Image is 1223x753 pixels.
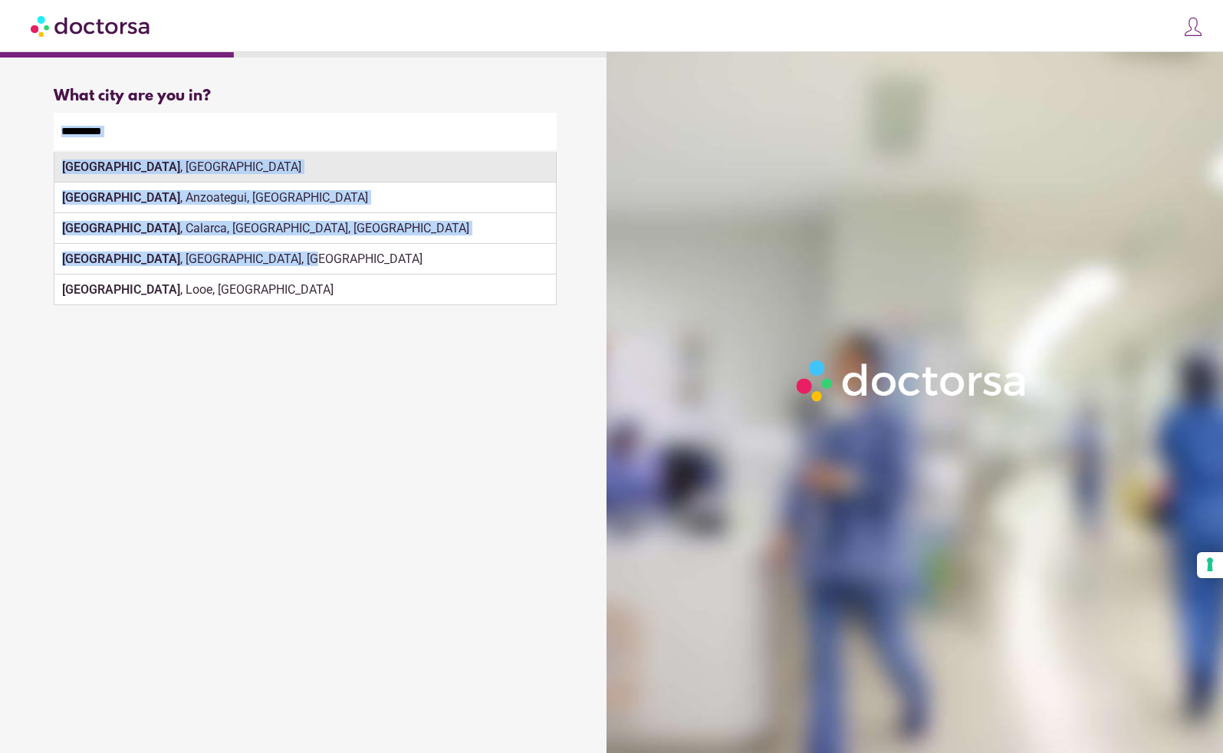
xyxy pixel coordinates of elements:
[31,8,152,43] img: Doctorsa.com
[54,244,556,275] div: , [GEOGRAPHIC_DATA], [GEOGRAPHIC_DATA]
[62,282,180,297] strong: [GEOGRAPHIC_DATA]
[54,182,556,213] div: , Anzoategui, [GEOGRAPHIC_DATA]
[1182,16,1204,38] img: icons8-customer-100.png
[62,252,180,266] strong: [GEOGRAPHIC_DATA]
[54,213,556,244] div: , Calarca, [GEOGRAPHIC_DATA], [GEOGRAPHIC_DATA]
[54,275,556,305] div: , Looe, [GEOGRAPHIC_DATA]
[62,221,180,235] strong: [GEOGRAPHIC_DATA]
[62,190,180,205] strong: [GEOGRAPHIC_DATA]
[54,87,557,105] div: What city are you in?
[790,353,1034,408] img: Logo-Doctorsa-trans-White-partial-flat.png
[472,234,557,272] button: Continue
[62,159,180,174] strong: [GEOGRAPHIC_DATA]
[1197,552,1223,578] button: Your consent preferences for tracking technologies
[54,150,557,184] div: Make sure the city you pick is where you need assistance.
[54,152,556,182] div: , [GEOGRAPHIC_DATA]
